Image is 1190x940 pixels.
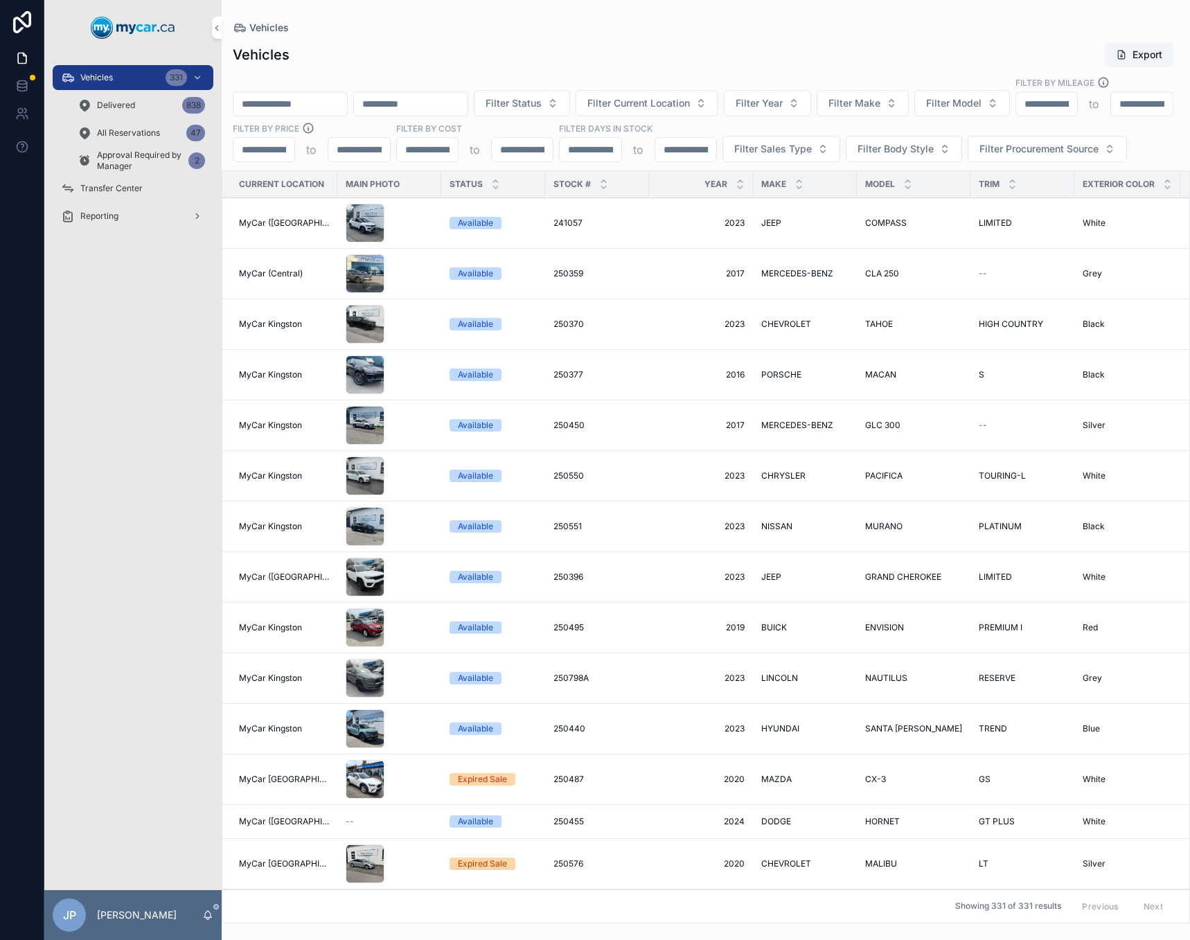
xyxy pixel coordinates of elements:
[553,571,583,583] span: 250396
[63,907,76,923] span: JP
[979,420,987,431] span: --
[458,217,493,229] div: Available
[553,723,585,734] span: 250440
[657,420,745,431] span: 2017
[239,816,329,827] a: MyCar ([GEOGRAPHIC_DATA])
[1083,723,1100,734] span: Blue
[865,218,907,229] span: COMPASS
[239,218,329,229] a: MyCar ([GEOGRAPHIC_DATA])
[761,622,849,633] a: BUICK
[979,622,1022,633] span: PREMIUM I
[1083,858,1172,869] a: Silver
[450,773,537,786] a: Expired Sale
[1083,774,1172,785] a: White
[233,21,289,35] a: Vehicles
[761,319,849,330] a: CHEVROLET
[979,774,1066,785] a: GS
[865,218,962,229] a: COMPASS
[80,72,113,83] span: Vehicles
[865,816,962,827] a: HORNET
[1089,96,1099,112] p: to
[239,369,329,380] a: MyCar Kingston
[450,470,537,482] a: Available
[346,816,433,827] a: --
[761,858,849,869] a: CHEVROLET
[470,141,480,158] p: to
[450,267,537,280] a: Available
[553,858,641,869] a: 250576
[1083,521,1105,532] span: Black
[553,319,584,330] span: 250370
[865,774,886,785] span: CX-3
[1083,218,1172,229] a: White
[657,521,745,532] a: 2023
[657,268,745,279] a: 2017
[450,621,537,634] a: Available
[761,420,833,431] span: MERCEDES-BENZ
[865,571,962,583] a: GRAND CHEROKEE
[657,774,745,785] span: 2020
[761,622,787,633] span: BUICK
[239,673,329,684] a: MyCar Kingston
[44,55,222,247] div: scrollable content
[979,571,1012,583] span: LIMITED
[450,179,483,190] span: Status
[979,218,1012,229] span: LIMITED
[955,901,1061,912] span: Showing 331 of 331 results
[865,622,904,633] span: ENVISION
[553,774,584,785] span: 250487
[979,369,984,380] span: S
[553,369,583,380] span: 250377
[249,21,289,35] span: Vehicles
[69,148,213,173] a: Approval Required by Manager2
[458,773,507,786] div: Expired Sale
[865,622,962,633] a: ENVISION
[657,571,745,583] a: 2023
[53,65,213,90] a: Vehicles331
[761,470,806,481] span: CHRYSLER
[722,136,840,162] button: Select Button
[186,125,205,141] div: 47
[1015,76,1094,89] label: Filter By Mileage
[239,571,329,583] span: MyCar ([GEOGRAPHIC_DATA])
[450,858,537,870] a: Expired Sale
[633,141,643,158] p: to
[239,723,329,734] a: MyCar Kingston
[91,17,175,39] img: App logo
[657,470,745,481] span: 2023
[239,319,302,330] span: MyCar Kingston
[239,319,329,330] a: MyCar Kingston
[761,673,798,684] span: LINCOLN
[979,858,1066,869] a: LT
[657,858,745,869] span: 2020
[761,319,811,330] span: CHEVROLET
[239,521,329,532] a: MyCar Kingston
[761,571,849,583] a: JEEP
[553,319,641,330] a: 250370
[53,176,213,201] a: Transfer Center
[761,673,849,684] a: LINCOLN
[53,204,213,229] a: Reporting
[1083,774,1105,785] span: White
[979,218,1066,229] a: LIMITED
[1083,268,1172,279] a: Grey
[1105,42,1173,67] button: Export
[553,816,584,827] span: 250455
[458,815,493,828] div: Available
[865,774,962,785] a: CX-3
[458,571,493,583] div: Available
[865,858,897,869] span: MALIBU
[239,858,329,869] a: MyCar [GEOGRAPHIC_DATA]
[239,420,302,431] span: MyCar Kingston
[761,774,849,785] a: MAZDA
[657,673,745,684] span: 2023
[865,369,962,380] a: MACAN
[553,521,582,532] span: 250551
[1083,816,1172,827] a: White
[865,673,962,684] a: NAUTILUS
[979,268,987,279] span: --
[761,369,801,380] span: PORSCHE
